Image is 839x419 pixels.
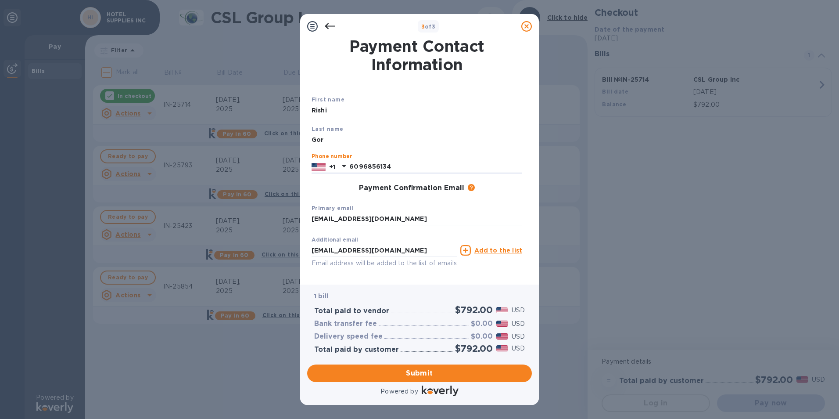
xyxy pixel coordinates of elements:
[307,365,532,382] button: Submit
[496,345,508,351] img: USD
[359,184,464,192] h3: Payment Confirmation Email
[329,163,335,171] p: +1
[312,154,352,159] label: Phone number
[312,277,387,283] b: Added additional emails
[455,304,493,315] h2: $792.00
[421,23,425,30] span: 3
[312,244,457,257] input: Enter additional email
[314,332,383,341] h3: Delivery speed fee
[512,306,525,315] p: USD
[312,96,344,103] b: First name
[312,205,354,211] b: Primary email
[496,333,508,340] img: USD
[314,293,328,300] b: 1 bill
[312,162,326,172] img: US
[421,23,436,30] b: of 3
[422,386,459,396] img: Logo
[314,320,377,328] h3: Bank transfer fee
[312,104,522,117] input: Enter your first name
[314,307,389,315] h3: Total paid to vendor
[314,368,525,379] span: Submit
[496,321,508,327] img: USD
[312,133,522,146] input: Enter your last name
[380,387,418,396] p: Powered by
[312,238,358,243] label: Additional email
[314,346,399,354] h3: Total paid by customer
[512,344,525,353] p: USD
[512,332,525,341] p: USD
[312,258,457,268] p: Email address will be added to the list of emails
[349,160,522,173] input: Enter your phone number
[455,343,493,354] h2: $792.00
[474,247,522,254] u: Add to the list
[471,332,493,341] h3: $0.00
[312,126,344,132] b: Last name
[512,319,525,329] p: USD
[471,320,493,328] h3: $0.00
[312,213,522,226] input: Enter your primary name
[312,37,522,74] h1: Payment Contact Information
[496,307,508,313] img: USD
